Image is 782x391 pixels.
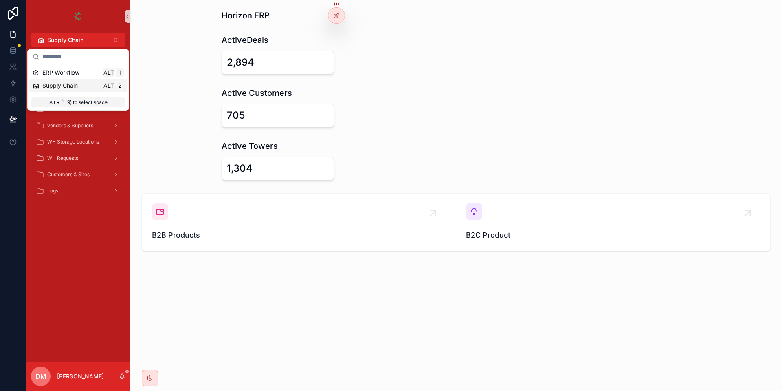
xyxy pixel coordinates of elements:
div: 2,894 [227,56,254,69]
h1: ActiveDeals [222,34,268,46]
span: Customers & Sites [47,171,90,178]
span: Logs [47,188,58,194]
span: Alt [103,82,114,89]
div: Suggestions [28,64,129,94]
div: scrollable content [26,47,130,209]
a: Logs [31,183,125,198]
span: WH Storage Locations [47,139,99,145]
img: App logo [72,10,85,23]
h1: Horizon ERP [222,10,270,21]
h1: Active Customers [222,87,292,99]
span: DM [35,371,46,381]
span: B2B Products [152,230,446,241]
span: B2C Product [466,230,760,241]
a: B2C Product [456,194,770,251]
button: Select Button [31,33,125,47]
p: Alt + (1-9) to select space [31,97,125,107]
span: 1 [116,69,123,76]
a: Customers & Sites [31,167,125,182]
p: [PERSON_NAME] [57,372,104,380]
a: vendors & Suppliers [31,118,125,133]
span: vendors & Suppliers [47,122,93,129]
span: Supply Chain [42,82,78,90]
h1: Active Towers [222,140,278,152]
div: 705 [227,109,245,122]
span: WH Requests [47,155,78,161]
a: WH Storage Locations [31,135,125,149]
span: ERP Workflow [42,68,79,77]
div: 1,304 [227,162,253,175]
span: 2 [116,82,123,89]
span: Supply Chain [47,36,83,44]
span: Alt [103,69,114,76]
a: B2B Products [142,194,456,251]
a: WH Requests [31,151,125,166]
